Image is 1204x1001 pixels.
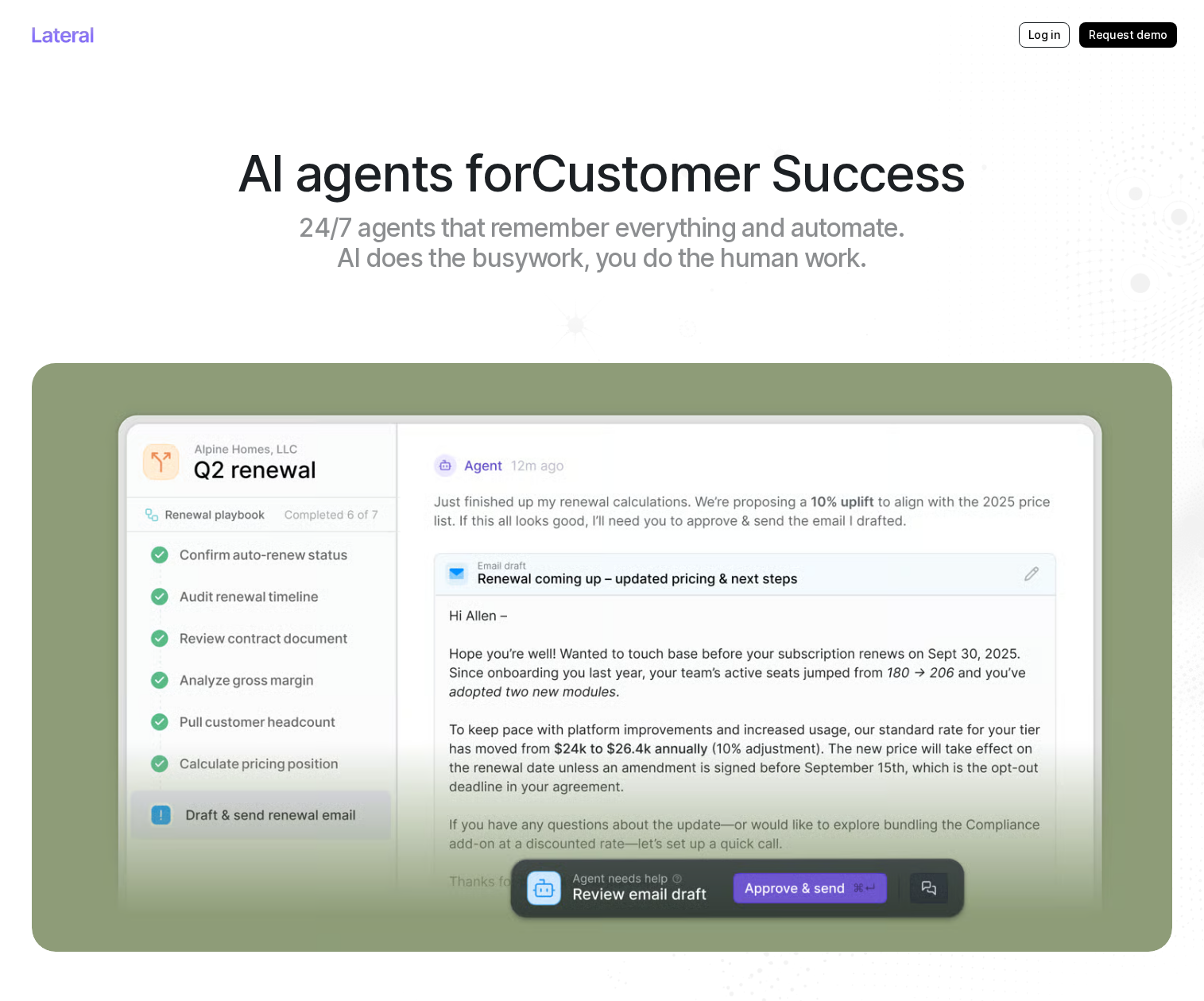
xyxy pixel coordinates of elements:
[32,27,94,43] a: Logo
[1079,22,1177,48] button: Request demo
[1028,27,1060,43] p: Log in
[530,142,966,203] span: Customer Success
[278,213,927,274] h1: 24/7 agents that remember everything and automate. AI does the busywork, you do the human work.
[238,142,530,203] span: AI agents for
[1089,27,1167,43] p: Request demo
[1019,22,1070,48] div: Log in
